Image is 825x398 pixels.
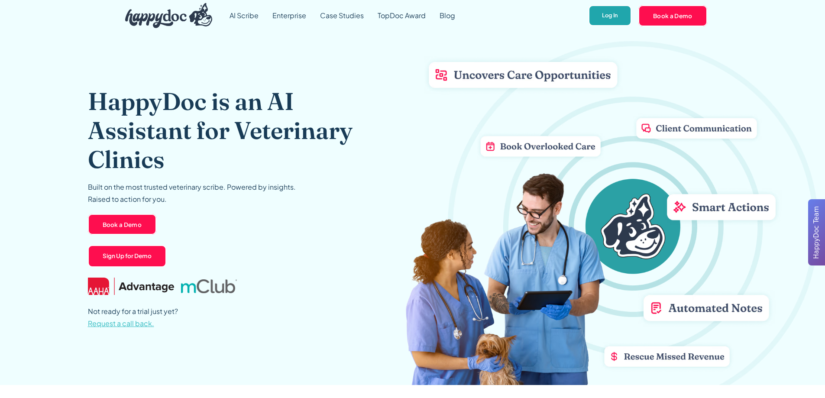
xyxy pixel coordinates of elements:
[589,5,631,26] a: Log In
[88,87,380,174] h1: HappyDoc is an AI Assistant for Veterinary Clinics
[181,279,236,293] img: mclub logo
[88,278,175,295] img: AAHA Advantage logo
[88,245,166,268] a: Sign Up for Demo
[88,319,154,328] span: Request a call back.
[88,181,296,205] p: Built on the most trusted veterinary scribe. Powered by insights. Raised to action for you.
[638,5,707,26] a: Book a Demo
[125,3,213,28] img: HappyDoc Logo: A happy dog with his ear up, listening.
[88,214,157,235] a: Book a Demo
[88,305,178,330] p: Not ready for a trial just yet?
[118,1,213,30] a: home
